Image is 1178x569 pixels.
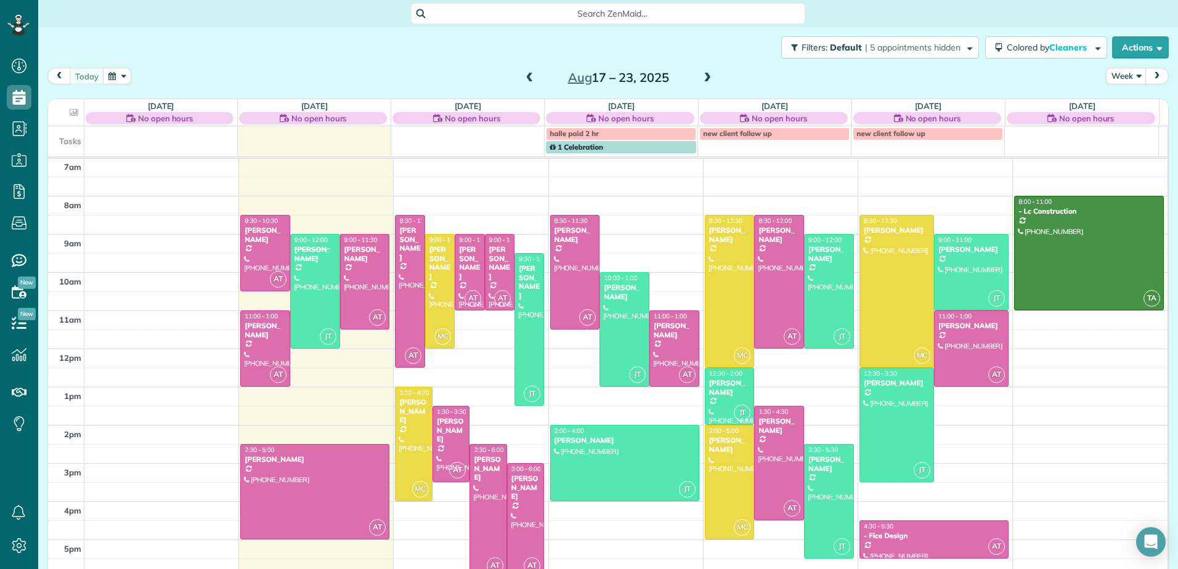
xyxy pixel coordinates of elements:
[437,408,466,416] span: 1:30 - 3:30
[603,283,646,301] div: [PERSON_NAME]
[64,200,81,210] span: 8am
[784,328,800,345] span: AT
[988,290,1005,307] span: JT
[445,112,500,124] span: No open hours
[301,101,328,111] a: [DATE]
[554,436,696,445] div: [PERSON_NAME]
[550,129,599,138] span: halle paid 2 hr
[64,162,81,172] span: 7am
[550,142,603,151] span: 1 Celebration
[1059,112,1115,124] span: No open hours
[344,245,386,263] div: [PERSON_NAME]
[64,544,81,554] span: 5pm
[489,245,511,281] div: [PERSON_NAME]
[679,481,696,498] span: JT
[988,538,1005,555] span: AT
[679,366,696,383] span: AT
[436,417,466,443] div: [PERSON_NAME]
[856,129,925,138] span: new client follow up
[369,519,386,536] span: AT
[59,353,81,363] span: 12pm
[1018,198,1052,206] span: 8:00 - 11:00
[830,42,863,53] span: Default
[864,369,897,377] span: 12:30 - 3:30
[18,276,36,289] span: New
[244,321,286,339] div: [PERSON_NAME]
[604,274,637,282] span: 10:00 - 1:00
[294,236,328,244] span: 9:00 - 12:00
[758,417,800,435] div: [PERSON_NAME]
[270,271,286,288] span: AT
[784,500,800,517] span: AT
[762,101,788,111] a: [DATE]
[802,42,827,53] span: Filters:
[429,245,451,281] div: [PERSON_NAME]
[914,347,930,364] span: MC
[863,226,930,235] div: [PERSON_NAME]
[1145,68,1169,84] button: next
[808,245,850,263] div: [PERSON_NAME]
[245,217,278,225] span: 8:30 - 10:30
[864,217,897,225] span: 8:30 - 12:30
[70,68,104,84] button: today
[1007,42,1091,53] span: Colored by
[775,36,979,59] a: Filters: Default | 5 appointments hidden
[579,309,596,326] span: AT
[864,522,893,530] span: 4:30 - 5:30
[709,436,751,454] div: [PERSON_NAME]
[834,328,850,345] span: JT
[294,245,336,263] div: [PERSON_NAME]
[938,245,1005,254] div: [PERSON_NAME]
[465,290,481,307] span: AT
[703,129,771,138] span: new client follow up
[808,236,842,244] span: 9:00 - 12:00
[653,321,696,339] div: [PERSON_NAME]
[399,226,421,262] div: [PERSON_NAME]
[519,255,548,263] span: 9:30 - 1:30
[459,236,492,244] span: 9:00 - 11:00
[245,312,278,320] span: 11:00 - 1:00
[429,236,463,244] span: 9:00 - 12:00
[985,36,1107,59] button: Colored byCleaners
[1018,207,1160,216] div: - Lc Construction
[758,217,792,225] span: 8:30 - 12:00
[449,462,466,478] span: AT
[244,226,286,244] div: [PERSON_NAME]
[808,455,850,473] div: [PERSON_NAME]
[138,112,193,124] span: No open hours
[554,217,588,225] span: 8:30 - 11:30
[709,427,739,435] span: 2:00 - 5:00
[47,68,71,84] button: prev
[1112,36,1169,59] button: Actions
[938,312,972,320] span: 11:00 - 1:00
[64,391,81,401] span: 1pm
[1143,290,1160,307] span: TA
[808,446,838,454] span: 2:30 - 5:30
[709,369,742,377] span: 12:30 - 2:00
[1049,42,1089,53] span: Cleaners
[64,238,81,248] span: 9am
[399,389,429,397] span: 1:00 - 4:00
[938,236,972,244] span: 9:00 - 11:00
[709,217,742,225] span: 8:30 - 12:30
[654,312,687,320] span: 11:00 - 1:00
[369,309,386,326] span: AT
[64,429,81,439] span: 2pm
[914,462,930,478] span: JT
[524,385,540,402] span: JT
[709,379,751,397] div: [PERSON_NAME]
[244,455,386,464] div: [PERSON_NAME]
[938,321,1005,330] div: [PERSON_NAME]
[489,236,522,244] span: 9:00 - 11:00
[320,328,336,345] span: JT
[568,70,592,85] span: Aug
[1106,68,1147,84] button: Week
[59,315,81,325] span: 11am
[734,519,750,536] span: MC
[64,506,81,515] span: 4pm
[405,347,421,364] span: AT
[399,398,429,424] div: [PERSON_NAME]
[865,42,961,53] span: | 5 appointments hidden
[554,427,584,435] span: 2:00 - 4:00
[511,474,541,501] div: [PERSON_NAME]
